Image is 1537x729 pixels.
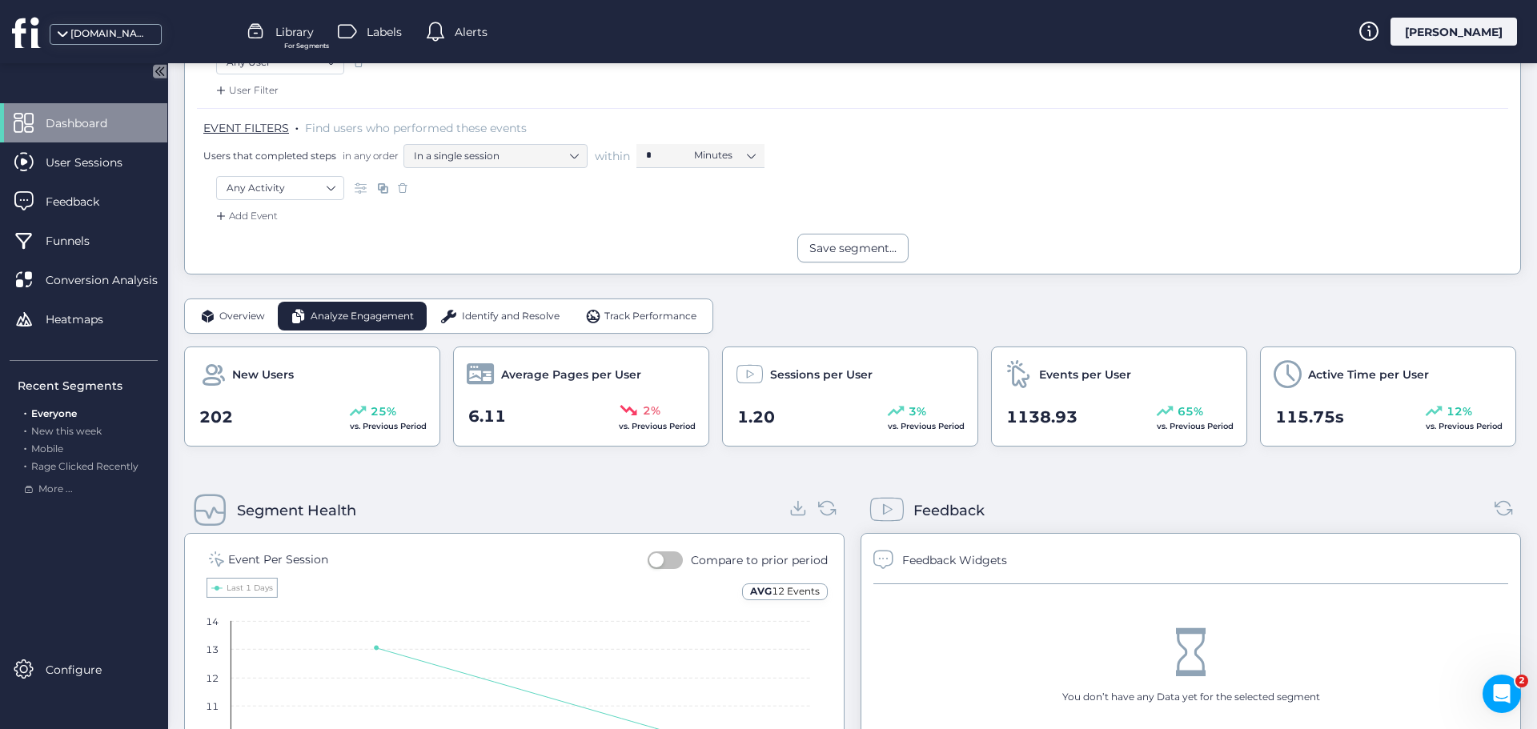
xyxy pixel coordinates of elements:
span: Feedback [46,193,123,210]
span: 115.75s [1275,405,1344,430]
span: New Users [232,366,294,383]
iframe: Intercom live chat [1483,675,1521,713]
span: . [24,422,26,437]
span: Analyze Engagement [311,309,414,324]
nz-select-item: Minutes [694,143,755,167]
span: vs. Previous Period [619,421,696,431]
span: . [24,457,26,472]
span: New this week [31,425,102,437]
span: 1138.93 [1006,405,1078,430]
span: vs. Previous Period [350,421,427,431]
text: 13 [206,643,219,655]
div: Event Per Session [228,551,328,568]
span: 3% [909,403,926,420]
span: 25% [371,403,396,420]
div: Recent Segments [18,377,158,395]
div: Save segment... [809,239,897,257]
span: Track Performance [604,309,696,324]
text: 14 [206,615,219,627]
span: Labels [367,23,402,41]
div: [PERSON_NAME] [1391,18,1517,46]
span: 2 [1515,675,1528,687]
span: Events per User [1039,366,1131,383]
div: Feedback [913,499,985,522]
span: in any order [339,149,399,162]
span: 202 [199,405,233,430]
span: . [295,118,299,134]
nz-select-item: Any Activity [227,176,334,200]
span: Rage Clicked Recently [31,460,138,472]
div: You don’t have any Data yet for the selected segment [1062,690,1320,705]
span: Identify and Resolve [462,309,560,324]
span: within [595,148,630,164]
div: User Filter [213,82,279,98]
span: . [24,404,26,419]
span: Overview [219,309,265,324]
span: Conversion Analysis [46,271,182,289]
div: Add Event [213,208,278,224]
span: vs. Previous Period [1157,421,1234,431]
span: 12% [1447,403,1472,420]
span: 12 Events [772,585,820,597]
text: Last 1 Days [227,583,273,593]
span: . [24,439,26,455]
span: 2% [643,402,660,419]
span: 1.20 [737,405,775,430]
div: AVG [742,583,828,600]
span: EVENT FILTERS [203,121,289,135]
span: User Sessions [46,154,146,171]
span: 65% [1178,403,1203,420]
span: Alerts [455,23,488,41]
span: Find users who performed these events [305,121,527,135]
div: Segment Health [237,499,356,522]
span: More ... [38,482,73,497]
span: Sessions per User [770,366,873,383]
span: vs. Previous Period [888,421,965,431]
span: vs. Previous Period [1426,421,1503,431]
text: 12 [206,672,219,684]
span: Users that completed steps [203,149,336,162]
div: Feedback Widgets [902,551,1007,569]
span: Average Pages per User [501,366,641,383]
div: Compare to prior period [691,551,828,569]
span: Active Time per User [1308,366,1429,383]
span: Dashboard [46,114,131,132]
span: For Segments [284,41,329,51]
span: Library [275,23,314,41]
span: 6.11 [468,404,506,429]
span: Funnels [46,232,114,250]
span: Mobile [31,443,63,455]
span: Configure [46,661,126,679]
span: Heatmaps [46,310,127,328]
text: 11 [206,700,219,712]
div: [DOMAIN_NAME] [70,26,150,42]
span: Everyone [31,407,77,419]
nz-select-item: In a single session [414,144,577,168]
